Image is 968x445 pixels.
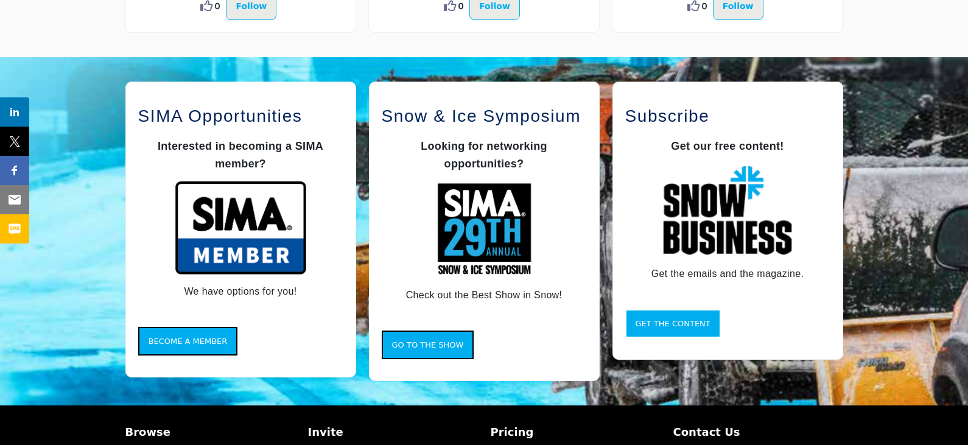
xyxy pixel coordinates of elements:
p: Get the emails and the magazine. [625,265,830,282]
p: Check out the Best Show in Snow! [382,287,587,304]
a: Contact Us [673,424,843,440]
h2: Snow & Ice Symposium [382,103,587,129]
span: Interested in becoming a SIMA member? [158,140,323,170]
span: Go to the Show [392,340,464,349]
h2: Subscribe [625,103,830,129]
a: Pricing [491,424,661,440]
span: Become a Member [149,337,228,346]
p: We have options for you! [138,283,343,300]
h2: SIMA Opportunities [138,103,343,129]
button: Get the Content [625,309,721,338]
a: Invite [308,424,478,440]
span: Get the Content [636,319,710,328]
strong: Looking for networking opportunities? [421,140,547,170]
a: Browse [125,424,295,440]
button: Become a Member [138,327,238,356]
strong: Get our free content! [671,140,784,152]
button: Go to the Show [382,331,474,360]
